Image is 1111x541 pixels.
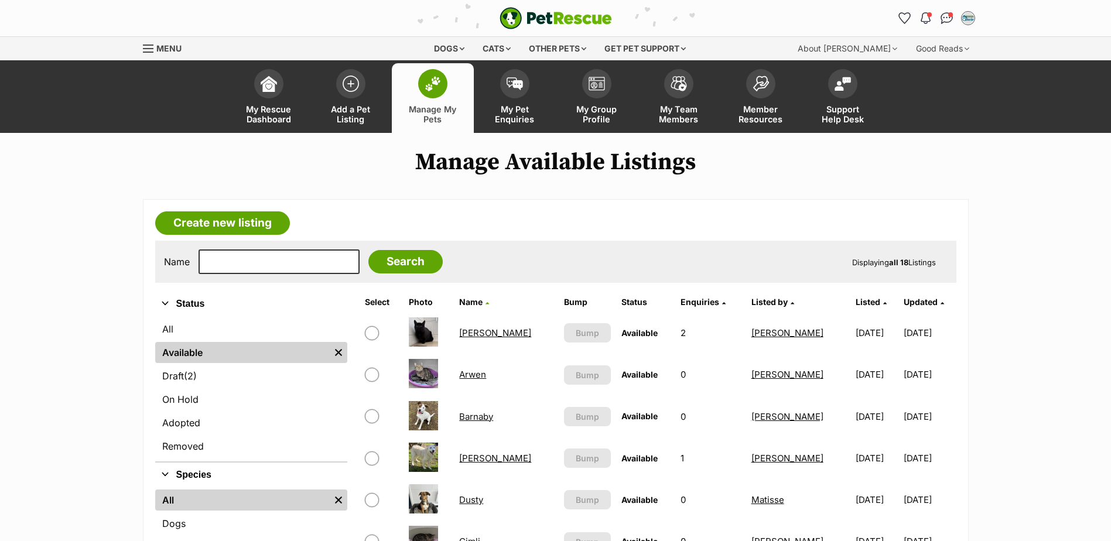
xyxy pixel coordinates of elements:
[474,63,556,133] a: My Pet Enquiries
[155,513,347,534] a: Dogs
[507,77,523,90] img: pet-enquiries-icon-7e3ad2cf08bfb03b45e93fb7055b45f3efa6380592205ae92323e6603595dc1f.svg
[851,438,903,478] td: [DATE]
[155,342,330,363] a: Available
[570,104,623,124] span: My Group Profile
[155,211,290,235] a: Create new listing
[564,490,611,509] button: Bump
[676,313,745,353] td: 2
[851,313,903,353] td: [DATE]
[921,12,930,24] img: notifications-46538b983faf8c2785f20acdc204bb7945ddae34d4c08c2a6579f10ce5e182be.svg
[559,293,616,311] th: Bump
[851,354,903,395] td: [DATE]
[368,250,443,273] input: Search
[681,297,726,307] a: Enquiries
[425,76,441,91] img: manage-my-pets-icon-02211641906a0b7f246fdf0571729dbe1e7629f14944591b6c1af311fb30b64b.svg
[261,76,277,92] img: dashboard-icon-eb2f2d2d3e046f16d808141f083e7271f6b2e854fb5c12c21221c1fb7104beca.svg
[889,258,908,267] strong: all 18
[621,411,658,421] span: Available
[155,365,347,386] a: Draft
[155,436,347,457] a: Removed
[621,369,658,379] span: Available
[521,37,594,60] div: Other pets
[751,369,823,380] a: [PERSON_NAME]
[617,293,675,311] th: Status
[155,296,347,311] button: Status
[895,9,914,28] a: Favourites
[392,63,474,133] a: Manage My Pets
[459,453,531,464] a: [PERSON_NAME]
[576,327,599,339] span: Bump
[895,9,977,28] ul: Account quick links
[904,297,944,307] a: Updated
[904,396,955,437] td: [DATE]
[621,495,658,505] span: Available
[904,313,955,353] td: [DATE]
[596,37,694,60] div: Get pet support
[734,104,787,124] span: Member Resources
[676,438,745,478] td: 1
[751,453,823,464] a: [PERSON_NAME]
[155,412,347,433] a: Adopted
[459,297,483,307] span: Name
[459,297,489,307] a: Name
[938,9,956,28] a: Conversations
[789,37,905,60] div: About [PERSON_NAME]
[459,327,531,338] a: [PERSON_NAME]
[155,319,347,340] a: All
[459,494,483,505] a: Dusty
[330,489,347,511] a: Remove filter
[406,104,459,124] span: Manage My Pets
[652,104,705,124] span: My Team Members
[324,104,377,124] span: Add a Pet Listing
[564,323,611,343] button: Bump
[459,411,493,422] a: Barnaby
[360,293,404,311] th: Select
[488,104,541,124] span: My Pet Enquiries
[500,7,612,29] img: logo-e224e6f780fb5917bec1dbf3a21bbac754714ae5b6737aabdf751b685950b380.svg
[576,494,599,506] span: Bump
[564,407,611,426] button: Bump
[753,76,769,91] img: member-resources-icon-8e73f808a243e03378d46382f2149f9095a855e16c252ad45f914b54edf8863c.svg
[330,342,347,363] a: Remove filter
[564,365,611,385] button: Bump
[576,369,599,381] span: Bump
[676,480,745,520] td: 0
[621,328,658,338] span: Available
[751,297,794,307] a: Listed by
[155,489,330,511] a: All
[676,396,745,437] td: 0
[816,104,869,124] span: Support Help Desk
[856,297,887,307] a: Listed
[621,453,658,463] span: Available
[576,452,599,464] span: Bump
[474,37,519,60] div: Cats
[751,494,784,505] a: Matisse
[959,9,977,28] button: My account
[851,396,903,437] td: [DATE]
[564,448,611,468] button: Bump
[155,467,347,482] button: Species
[908,37,977,60] div: Good Reads
[671,76,687,91] img: team-members-icon-5396bd8760b3fe7c0b43da4ab00e1e3bb1a5d9ba89233759b79545d2d3fc5d0d.svg
[904,297,938,307] span: Updated
[941,12,953,24] img: chat-41dd97257d64d25036548639549fe6c8038ab92f7586957e7f3b1b290dea8141.svg
[164,256,190,267] label: Name
[720,63,802,133] a: Member Resources
[156,43,182,53] span: Menu
[638,63,720,133] a: My Team Members
[589,77,605,91] img: group-profile-icon-3fa3cf56718a62981997c0bc7e787c4b2cf8bcc04b72c1350f741eb67cf2f40e.svg
[343,76,359,92] img: add-pet-listing-icon-0afa8454b4691262ce3f59096e99ab1cd57d4a30225e0717b998d2c9b9846f56.svg
[852,258,936,267] span: Displaying Listings
[228,63,310,133] a: My Rescue Dashboard
[751,411,823,422] a: [PERSON_NAME]
[155,389,347,410] a: On Hold
[426,37,473,60] div: Dogs
[681,297,719,307] span: translation missing: en.admin.listings.index.attributes.enquiries
[242,104,295,124] span: My Rescue Dashboard
[751,297,788,307] span: Listed by
[851,480,903,520] td: [DATE]
[751,327,823,338] a: [PERSON_NAME]
[143,37,190,58] a: Menu
[184,369,197,383] span: (2)
[459,369,486,380] a: Arwen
